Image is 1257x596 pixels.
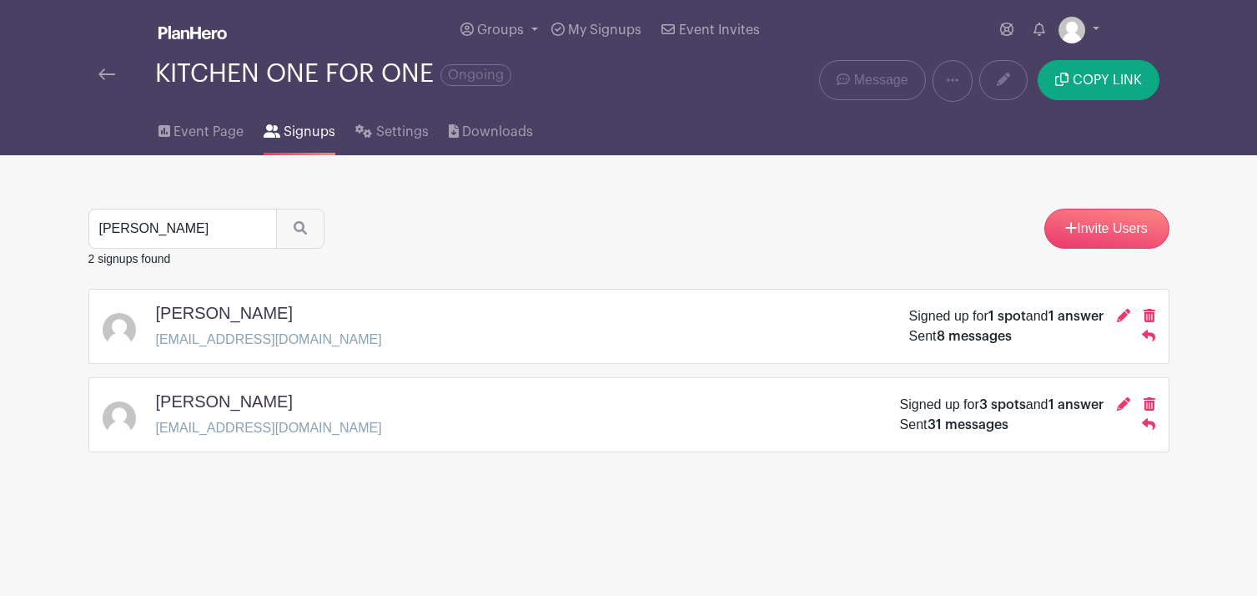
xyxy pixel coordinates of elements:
[1048,398,1104,412] span: 1 answer
[355,102,428,155] a: Settings
[264,102,335,155] a: Signups
[679,23,760,37] span: Event Invites
[1048,310,1104,323] span: 1 answer
[103,402,136,435] img: default-ce2991bfa6775e67f084385cd625a349d9dcbb7a52a09fb2fda1e96e2d18dcdb.png
[819,60,925,100] a: Message
[156,418,382,438] p: [EMAIL_ADDRESS][DOMAIN_NAME]
[156,303,293,323] h5: [PERSON_NAME]
[284,122,335,142] span: Signups
[1073,73,1142,87] span: COPY LINK
[909,306,1104,326] div: Signed up for and
[156,391,293,412] h5: [PERSON_NAME]
[158,102,244,155] a: Event Page
[158,26,227,39] img: logo_white-6c42ec7e38ccf1d336a20a19083b03d10ae64f83f12c07503d8b9e83406b4c7d.svg
[909,326,1012,346] div: Sent
[1044,209,1169,249] a: Invite Users
[928,418,1008,432] span: 31 messages
[854,70,908,90] span: Message
[88,209,277,249] input: Search Signups
[440,64,511,86] span: Ongoing
[900,395,1104,415] div: Signed up for and
[900,415,1008,435] div: Sent
[449,102,533,155] a: Downloads
[462,122,533,142] span: Downloads
[988,310,1026,323] span: 1 spot
[979,398,1026,412] span: 3 spots
[1058,17,1085,43] img: default-ce2991bfa6775e67f084385cd625a349d9dcbb7a52a09fb2fda1e96e2d18dcdb.png
[937,330,1012,343] span: 8 messages
[98,68,115,80] img: back-arrow-29a5d9b10d5bd6ae65dc969a981735edf675c4d7a1fe02e03b50dbd4ba3cdb55.svg
[376,122,429,142] span: Settings
[1038,60,1159,100] button: COPY LINK
[88,252,171,265] small: 2 signups found
[477,23,524,37] span: Groups
[173,122,244,142] span: Event Page
[568,23,641,37] span: My Signups
[155,60,511,88] div: KITCHEN ONE FOR ONE
[156,330,382,350] p: [EMAIL_ADDRESS][DOMAIN_NAME]
[103,313,136,346] img: default-ce2991bfa6775e67f084385cd625a349d9dcbb7a52a09fb2fda1e96e2d18dcdb.png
